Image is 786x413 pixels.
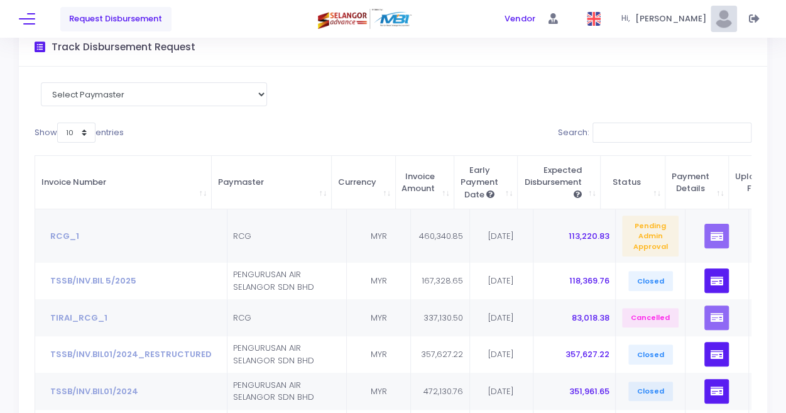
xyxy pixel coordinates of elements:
button: Click View Payments List [704,379,729,404]
td: MYR [347,299,411,336]
span: RCG [233,230,251,242]
td: [DATE] [470,373,533,410]
td: MYR [347,373,411,410]
span: 83,018.38 [572,312,609,324]
span: 351,961.65 [569,385,609,397]
img: Logo [318,9,413,29]
th: Payment Details : activate to sort column ascending [665,156,729,210]
span: 113,220.83 [569,230,609,242]
span: Vendor [505,13,535,25]
span: 167,328.65 [422,275,463,287]
span: RCG [233,312,251,324]
td: MYR [347,336,411,373]
button: Click View Payments List [704,342,729,366]
span: PENGURUSAN AIR SELANGOR SDN BHD [233,379,314,404]
span: Cancelled [622,308,679,328]
span: 357,627.22 [421,348,463,360]
img: Pic [711,6,737,32]
span: 337,130.50 [423,312,463,324]
td: MYR [347,209,411,262]
td: [DATE] [470,263,533,300]
button: TSSB/INV.BIL01/2024_Restructured [41,343,221,366]
span: Pending Admin Approval [622,216,679,256]
td: MYR [347,263,411,300]
span: [PERSON_NAME] [635,13,710,25]
th: Status : activate to sort column ascending [601,156,665,210]
th: Invoice Amount : activate to sort column ascending [396,156,455,210]
td: [DATE] [470,209,533,262]
button: Tirai_RCG_1 [41,306,116,329]
button: TSSB/INV.BIL 5/2025 [41,269,145,293]
input: Search: [592,123,751,143]
th: Invoice Number : activate to sort column ascending [35,156,212,210]
span: 357,627.22 [565,348,609,360]
th: Early Payment Date : activate to sort column ascending [454,156,518,210]
h3: Track Disbursement Request [52,41,195,53]
span: Closed [628,344,673,365]
span: Hi, [621,13,635,25]
span: Closed [628,271,673,291]
span: Closed [628,382,673,402]
span: 472,130.76 [423,385,463,397]
th: Expected Disbursement : activate to sort column ascending [518,156,601,210]
span: PENGURUSAN AIR SELANGOR SDN BHD [233,342,314,366]
a: Request Disbursement [60,7,172,31]
select: Showentries [57,123,96,143]
span: PENGURUSAN AIR SELANGOR SDN BHD [233,268,314,293]
th: Paymaster: activate to sort column ascending [212,156,332,210]
label: Search: [557,123,751,143]
td: [DATE] [470,299,533,336]
span: 460,340.85 [419,230,463,242]
button: Click View Payments List [704,268,729,293]
td: [DATE] [470,336,533,373]
button: RCG_1 [41,224,88,248]
button: TSSB/INV.BIL01/2024 [41,379,147,403]
span: Request Disbursement [69,13,162,25]
label: Show entries [35,123,124,143]
th: Currency : activate to sort column ascending [332,156,396,210]
span: 118,369.76 [569,275,609,287]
